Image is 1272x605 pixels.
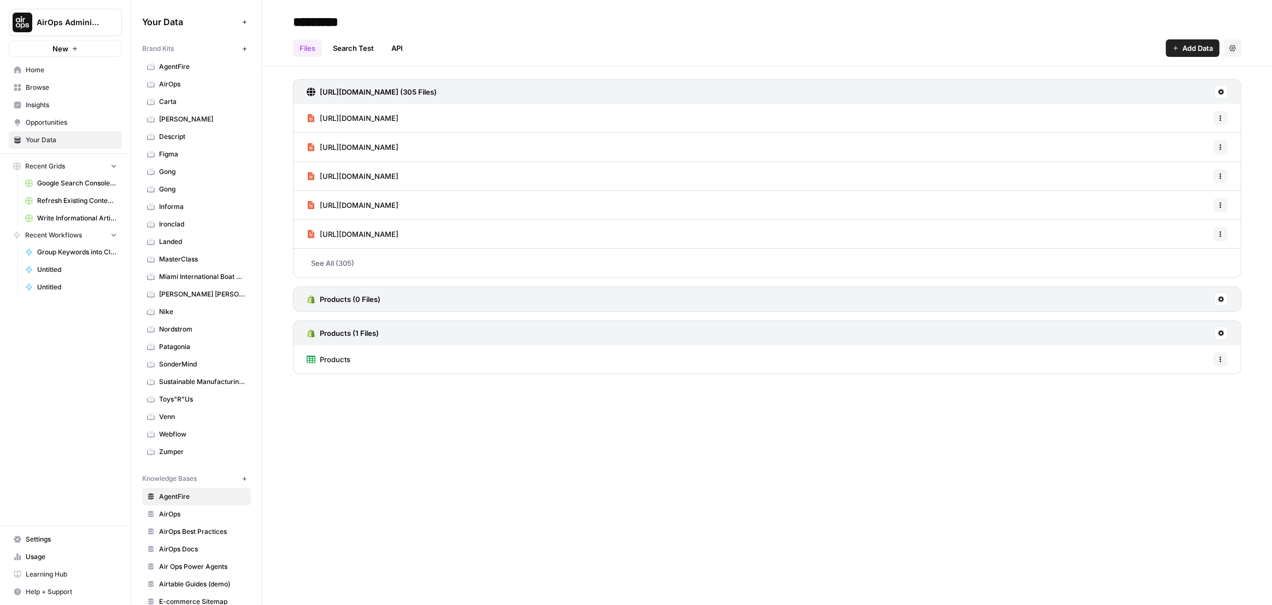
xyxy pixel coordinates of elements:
a: Products (1 Files) [307,321,379,345]
a: Informa [142,198,251,216]
span: AirOps [159,509,246,519]
span: [URL][DOMAIN_NAME] [320,142,398,153]
span: Zumper [159,447,246,457]
a: [PERSON_NAME] [PERSON_NAME] [142,286,251,303]
span: AirOps [159,79,246,89]
a: Products (0 Files) [307,287,380,311]
span: Refresh Existing Content (3) [37,196,117,206]
a: AgentFire [142,488,251,505]
span: [PERSON_NAME] [PERSON_NAME] [159,289,246,299]
a: Figma [142,146,251,163]
a: Gong [142,163,251,181]
a: [URL][DOMAIN_NAME] [307,104,398,132]
a: Nike [142,303,251,321]
a: Insights [9,96,122,114]
span: Browse [26,83,117,92]
span: Your Data [26,135,117,145]
button: Recent Grids [9,158,122,174]
a: Google Search Console - [DOMAIN_NAME] [20,174,122,192]
a: [URL][DOMAIN_NAME] [307,220,398,248]
h3: Products (0 Files) [320,294,380,305]
a: [URL][DOMAIN_NAME] [307,133,398,161]
span: Opportunities [26,118,117,127]
span: MasterClass [159,254,246,264]
button: Recent Workflows [9,227,122,243]
a: Products [307,345,350,374]
a: Untitled [20,278,122,296]
span: AgentFire [159,492,246,502]
a: Landed [142,233,251,251]
a: MasterClass [142,251,251,268]
span: Recent Workflows [25,230,82,240]
span: Untitled [37,282,117,292]
a: AirOps [142,505,251,523]
span: Learning Hub [26,569,117,579]
a: Untitled [20,261,122,278]
a: Miami International Boat Show [142,268,251,286]
span: Gong [159,184,246,194]
span: Group Keywords into Clusters [37,247,117,257]
a: SonderMind [142,356,251,373]
a: [URL][DOMAIN_NAME] [307,162,398,190]
span: Figma [159,149,246,159]
a: Toys"R"Us [142,391,251,408]
a: Gong [142,181,251,198]
span: Venn [159,412,246,422]
span: Gong [159,167,246,177]
span: Untitled [37,265,117,275]
a: Airtable Guides (demo) [142,575,251,593]
h3: Products (1 Files) [320,328,379,339]
span: Airtable Guides (demo) [159,579,246,589]
span: Webflow [159,429,246,439]
span: [URL][DOMAIN_NAME] [320,171,398,182]
span: Descript [159,132,246,142]
a: Group Keywords into Clusters [20,243,122,261]
a: Sustainable Manufacturing Expo [142,373,251,391]
a: AirOps Best Practices [142,523,251,540]
span: Products [320,354,350,365]
a: Files [293,39,322,57]
button: Workspace: AirOps Administrative [9,9,122,36]
a: Carta [142,93,251,110]
span: Write Informational Article [37,213,117,223]
span: [URL][DOMAIN_NAME] [320,229,398,240]
a: Usage [9,548,122,566]
a: Webflow [142,426,251,443]
a: Settings [9,531,122,548]
a: Air Ops Power Agents [142,558,251,575]
a: Descript [142,128,251,146]
span: AgentFire [159,62,246,72]
span: Home [26,65,117,75]
span: Help + Support [26,587,117,597]
a: AgentFire [142,58,251,75]
span: Nike [159,307,246,317]
button: Add Data [1166,39,1220,57]
a: Learning Hub [9,566,122,583]
span: AirOps Docs [159,544,246,554]
a: Refresh Existing Content (3) [20,192,122,210]
button: Help + Support [9,583,122,601]
a: [URL][DOMAIN_NAME] [307,191,398,219]
span: Sustainable Manufacturing Expo [159,377,246,387]
a: Your Data [9,131,122,149]
a: Patagonia [142,338,251,356]
span: Patagonia [159,342,246,352]
span: Your Data [142,15,238,28]
a: Nordstrom [142,321,251,338]
span: AirOps Administrative [37,17,103,28]
a: Write Informational Article [20,210,122,227]
a: [URL][DOMAIN_NAME] (305 Files) [307,80,437,104]
span: Google Search Console - [DOMAIN_NAME] [37,178,117,188]
a: Opportunities [9,114,122,131]
span: Settings [26,534,117,544]
span: [URL][DOMAIN_NAME] [320,200,398,211]
a: Search Test [326,39,380,57]
span: Informa [159,202,246,212]
span: Carta [159,97,246,107]
h3: [URL][DOMAIN_NAME] (305 Files) [320,86,437,97]
span: Usage [26,552,117,562]
a: Browse [9,79,122,96]
span: Air Ops Power Agents [159,562,246,572]
span: AirOps Best Practices [159,527,246,537]
span: [PERSON_NAME] [159,114,246,124]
